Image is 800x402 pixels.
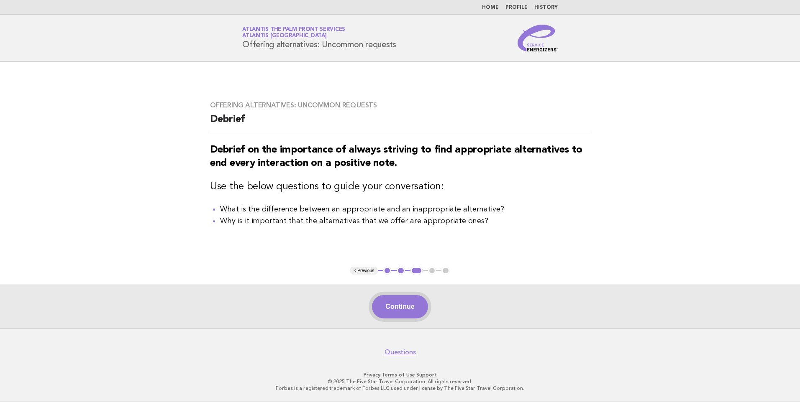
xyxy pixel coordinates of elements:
[242,27,396,49] h1: Offering alternatives: Uncommon requests
[534,5,558,10] a: History
[144,385,656,392] p: Forbes is a registered trademark of Forbes LLC used under license by The Five Star Travel Corpora...
[350,267,377,275] button: < Previous
[482,5,499,10] a: Home
[242,27,345,38] a: Atlantis The Palm Front ServicesAtlantis [GEOGRAPHIC_DATA]
[518,25,558,51] img: Service Energizers
[210,180,590,193] h3: Use the below questions to guide your conversation:
[397,267,405,275] button: 2
[220,215,590,227] li: Why is it important that the alternatives that we offer are appropriate ones?
[220,204,590,215] li: What is the difference between an appropriate and an inappropriate alternative?
[382,372,415,378] a: Terms of Use
[144,371,656,378] p: · ·
[364,372,380,378] a: Privacy
[383,267,392,275] button: 1
[416,372,437,378] a: Support
[505,5,528,10] a: Profile
[210,101,590,109] h3: Offering alternatives: Uncommon requests
[410,267,423,275] button: 3
[210,145,582,168] strong: Debrief on the importance of always striving to find appropriate alternatives to end every intera...
[242,33,327,39] span: Atlantis [GEOGRAPHIC_DATA]
[210,113,590,133] h2: Debrief
[144,378,656,385] p: © 2025 The Five Star Travel Corporation. All rights reserved.
[372,295,428,318] button: Continue
[385,348,416,356] a: Questions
